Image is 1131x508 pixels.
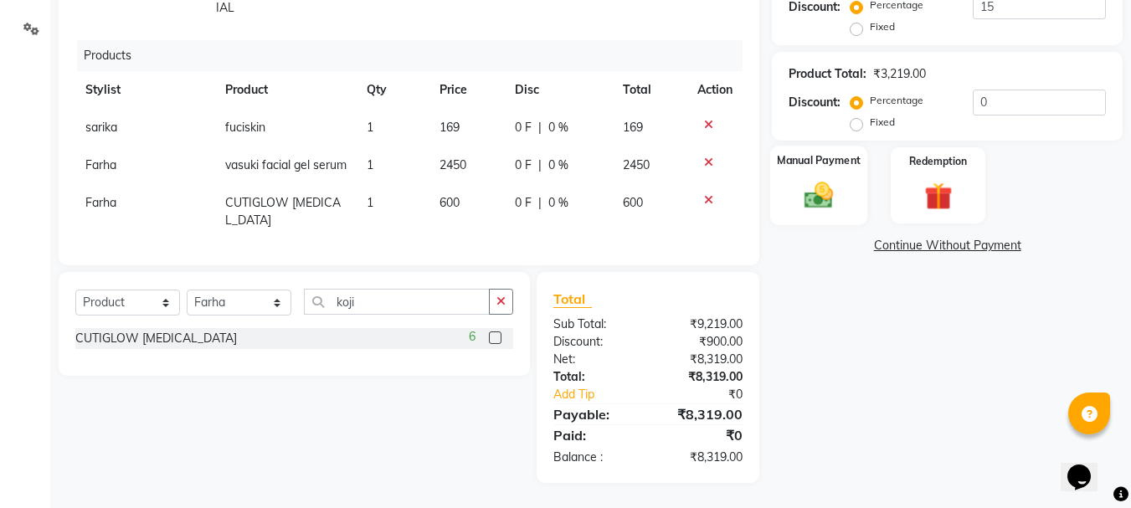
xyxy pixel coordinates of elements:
[367,120,373,135] span: 1
[870,93,923,108] label: Percentage
[515,194,532,212] span: 0 F
[367,195,373,210] span: 1
[548,119,568,136] span: 0 %
[538,119,542,136] span: |
[75,330,237,347] div: CUTIGLOW [MEDICAL_DATA]
[648,368,755,386] div: ₹8,319.00
[623,195,643,210] span: 600
[215,71,357,109] th: Product
[777,152,861,168] label: Manual Payment
[789,94,841,111] div: Discount:
[85,120,117,135] span: sarika
[1061,441,1114,491] iframe: chat widget
[77,40,755,71] div: Products
[648,404,755,424] div: ₹8,319.00
[429,71,504,109] th: Price
[515,157,532,174] span: 0 F
[789,65,866,83] div: Product Total:
[85,157,116,172] span: Farha
[548,157,568,174] span: 0 %
[541,333,648,351] div: Discount:
[623,120,643,135] span: 169
[225,120,265,135] span: fuciskin
[648,333,755,351] div: ₹900.00
[541,425,648,445] div: Paid:
[440,195,460,210] span: 600
[357,71,429,109] th: Qty
[873,65,926,83] div: ₹3,219.00
[505,71,613,109] th: Disc
[75,71,215,109] th: Stylist
[440,157,466,172] span: 2450
[648,351,755,368] div: ₹8,319.00
[541,368,648,386] div: Total:
[469,328,476,346] span: 6
[515,119,532,136] span: 0 F
[795,179,842,213] img: _cash.svg
[85,195,116,210] span: Farha
[909,154,967,169] label: Redemption
[666,386,756,403] div: ₹0
[225,195,341,228] span: CUTIGLOW [MEDICAL_DATA]
[440,120,460,135] span: 169
[648,425,755,445] div: ₹0
[225,157,347,172] span: vasuki facial gel serum
[553,290,592,308] span: Total
[541,386,666,403] a: Add Tip
[623,157,650,172] span: 2450
[538,194,542,212] span: |
[613,71,688,109] th: Total
[648,316,755,333] div: ₹9,219.00
[870,19,895,34] label: Fixed
[541,449,648,466] div: Balance :
[538,157,542,174] span: |
[775,237,1119,254] a: Continue Without Payment
[541,404,648,424] div: Payable:
[304,289,490,315] input: Search or Scan
[541,351,648,368] div: Net:
[648,449,755,466] div: ₹8,319.00
[541,316,648,333] div: Sub Total:
[687,71,743,109] th: Action
[870,115,895,130] label: Fixed
[916,179,961,213] img: _gift.svg
[367,157,373,172] span: 1
[548,194,568,212] span: 0 %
